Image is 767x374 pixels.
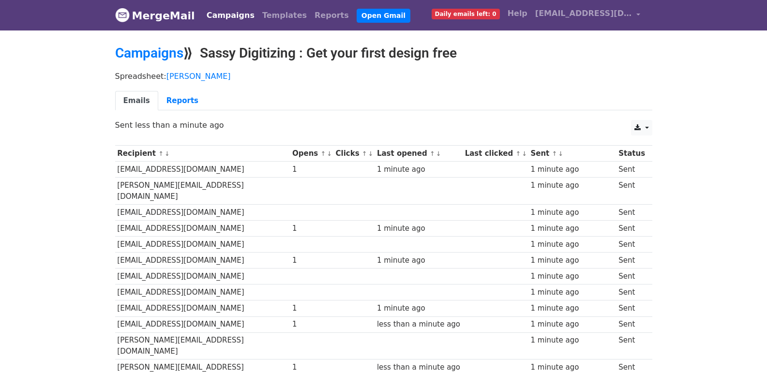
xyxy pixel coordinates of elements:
[530,223,614,234] div: 1 minute ago
[504,4,531,23] a: Help
[115,284,290,300] td: [EMAIL_ADDRESS][DOMAIN_NAME]
[616,269,647,284] td: Sent
[115,300,290,316] td: [EMAIL_ADDRESS][DOMAIN_NAME]
[292,319,331,330] div: 1
[320,150,326,157] a: ↑
[530,287,614,298] div: 1 minute ago
[327,150,332,157] a: ↓
[377,223,460,234] div: 1 minute ago
[292,255,331,266] div: 1
[530,319,614,330] div: 1 minute ago
[115,8,130,22] img: MergeMail logo
[535,8,632,19] span: [EMAIL_ADDRESS][DOMAIN_NAME]
[292,362,331,373] div: 1
[377,255,460,266] div: 1 minute ago
[203,6,258,25] a: Campaigns
[115,162,290,178] td: [EMAIL_ADDRESS][DOMAIN_NAME]
[377,319,460,330] div: less than a minute ago
[552,150,557,157] a: ↑
[115,120,652,130] p: Sent less than a minute ago
[166,72,231,81] a: [PERSON_NAME]
[375,146,463,162] th: Last opened
[530,271,614,282] div: 1 minute ago
[115,45,183,61] a: Campaigns
[115,178,290,205] td: [PERSON_NAME][EMAIL_ADDRESS][DOMAIN_NAME]
[616,284,647,300] td: Sent
[558,150,563,157] a: ↓
[432,9,500,19] span: Daily emails left: 0
[616,204,647,220] td: Sent
[531,4,645,27] a: [EMAIL_ADDRESS][DOMAIN_NAME]
[362,150,367,157] a: ↑
[258,6,311,25] a: Templates
[530,255,614,266] div: 1 minute ago
[436,150,441,157] a: ↓
[115,316,290,332] td: [EMAIL_ADDRESS][DOMAIN_NAME]
[377,362,460,373] div: less than a minute ago
[377,164,460,175] div: 1 minute ago
[616,178,647,205] td: Sent
[158,91,207,111] a: Reports
[616,316,647,332] td: Sent
[530,239,614,250] div: 1 minute ago
[292,164,331,175] div: 1
[616,146,647,162] th: Status
[463,146,528,162] th: Last clicked
[528,146,617,162] th: Sent
[115,45,652,61] h2: ⟫ Sassy Digitizing : Get your first design free
[616,300,647,316] td: Sent
[115,204,290,220] td: [EMAIL_ADDRESS][DOMAIN_NAME]
[530,180,614,191] div: 1 minute ago
[530,335,614,346] div: 1 minute ago
[368,150,374,157] a: ↓
[311,6,353,25] a: Reports
[115,332,290,359] td: [PERSON_NAME][EMAIL_ADDRESS][DOMAIN_NAME]
[115,5,195,26] a: MergeMail
[530,303,614,314] div: 1 minute ago
[616,237,647,253] td: Sent
[115,269,290,284] td: [EMAIL_ADDRESS][DOMAIN_NAME]
[115,91,158,111] a: Emails
[333,146,375,162] th: Clicks
[115,253,290,269] td: [EMAIL_ADDRESS][DOMAIN_NAME]
[115,220,290,236] td: [EMAIL_ADDRESS][DOMAIN_NAME]
[616,332,647,359] td: Sent
[165,150,170,157] a: ↓
[428,4,504,23] a: Daily emails left: 0
[430,150,435,157] a: ↑
[530,164,614,175] div: 1 minute ago
[377,303,460,314] div: 1 minute ago
[292,223,331,234] div: 1
[522,150,527,157] a: ↓
[515,150,521,157] a: ↑
[158,150,164,157] a: ↑
[115,237,290,253] td: [EMAIL_ADDRESS][DOMAIN_NAME]
[115,146,290,162] th: Recipient
[357,9,410,23] a: Open Gmail
[530,362,614,373] div: 1 minute ago
[115,71,652,81] p: Spreadsheet:
[616,162,647,178] td: Sent
[290,146,333,162] th: Opens
[530,207,614,218] div: 1 minute ago
[616,220,647,236] td: Sent
[616,253,647,269] td: Sent
[292,303,331,314] div: 1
